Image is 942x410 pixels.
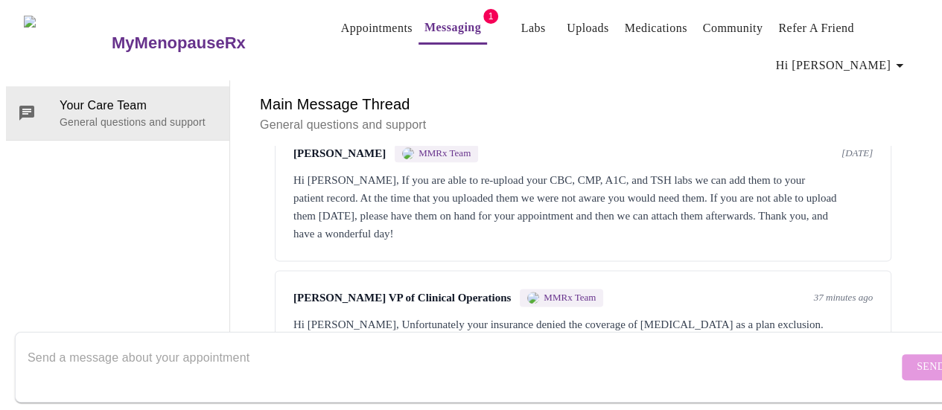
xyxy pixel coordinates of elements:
span: [PERSON_NAME] VP of Clinical Operations [293,292,511,304]
span: Hi [PERSON_NAME] [776,55,908,76]
div: Hi [PERSON_NAME], Unfortunately your insurance denied the coverage of [MEDICAL_DATA] as a plan ex... [293,315,873,351]
div: Your Care TeamGeneral questions and support [6,86,229,140]
button: Labs [509,13,557,43]
img: MyMenopauseRx Logo [24,16,109,71]
p: General questions and support [260,116,906,134]
span: 37 minutes ago [814,292,873,304]
div: Hi [PERSON_NAME], If you are able to re-upload your CBC, CMP, A1C, and TSH labs we can add them t... [293,171,873,243]
textarea: Send a message about your appointment [28,343,898,391]
a: Uploads [567,18,609,39]
p: General questions and support [60,115,217,129]
img: MMRX [527,292,539,304]
button: Appointments [335,13,419,43]
a: Appointments [341,18,413,39]
span: Your Care Team [60,97,217,115]
button: Refer a Friend [772,13,860,43]
button: Messaging [419,13,487,45]
a: Labs [521,18,546,39]
span: [PERSON_NAME] [293,147,386,160]
a: Refer a Friend [778,18,854,39]
a: MyMenopauseRx [109,17,305,69]
span: MMRx Team [544,292,596,304]
a: Community [703,18,763,39]
h3: MyMenopauseRx [112,33,246,53]
span: 1 [483,9,498,24]
h6: Main Message Thread [260,92,906,116]
img: MMRX [402,147,414,159]
button: Uploads [561,13,615,43]
button: Hi [PERSON_NAME] [770,51,914,80]
a: Messaging [424,17,481,38]
a: Medications [625,18,687,39]
button: Community [697,13,769,43]
button: Medications [619,13,693,43]
span: MMRx Team [419,147,471,159]
span: [DATE] [841,147,873,159]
